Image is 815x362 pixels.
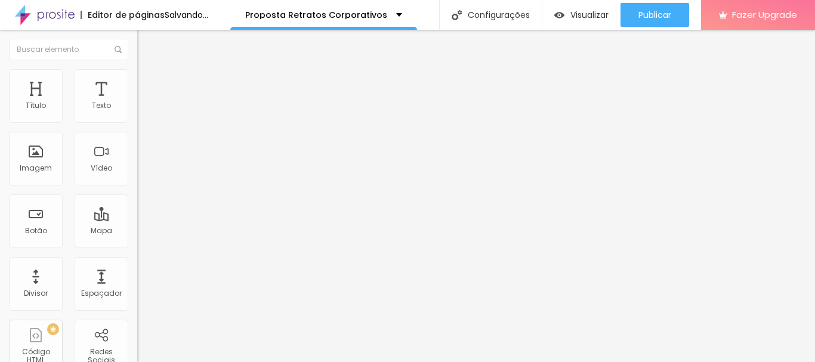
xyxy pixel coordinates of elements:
input: Buscar elemento [9,39,128,60]
img: Icone [452,10,462,20]
img: view-1.svg [554,10,564,20]
button: Visualizar [542,3,620,27]
div: Salvando... [165,11,208,19]
div: Vídeo [91,164,112,172]
p: Proposta Retratos Corporativos [245,11,387,19]
div: Botão [25,227,47,235]
div: Espaçador [81,289,122,298]
div: Texto [92,101,111,110]
div: Imagem [20,164,52,172]
div: Mapa [91,227,112,235]
span: Fazer Upgrade [732,10,797,20]
div: Editor de páginas [81,11,165,19]
span: Publicar [638,10,671,20]
button: Publicar [620,3,689,27]
span: Visualizar [570,10,609,20]
div: Divisor [24,289,48,298]
div: Título [26,101,46,110]
img: Icone [115,46,122,53]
